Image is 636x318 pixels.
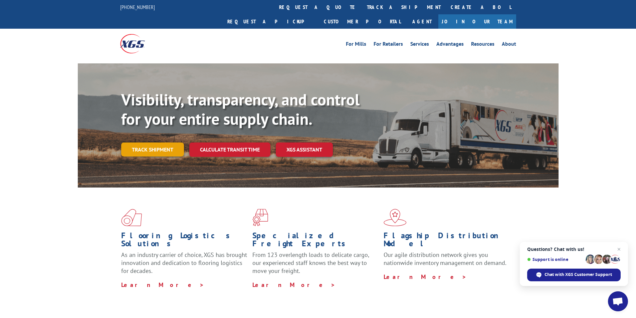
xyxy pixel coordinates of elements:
span: Chat with XGS Customer Support [545,272,612,278]
a: XGS ASSISTANT [276,142,333,157]
span: Support is online [527,257,583,262]
a: Learn More > [252,281,336,289]
span: Chat with XGS Customer Support [527,269,621,281]
span: Our agile distribution network gives you nationwide inventory management on demand. [384,251,506,267]
img: xgs-icon-flagship-distribution-model-red [384,209,407,226]
a: Advantages [436,41,464,49]
span: Questions? Chat with us! [527,247,621,252]
img: xgs-icon-total-supply-chain-intelligence-red [121,209,142,226]
a: Join Our Team [438,14,516,29]
a: Track shipment [121,142,184,156]
a: Learn More > [384,273,467,281]
a: Services [410,41,429,49]
h1: Specialized Freight Experts [252,232,379,251]
a: Resources [471,41,494,49]
p: From 123 overlength loads to delicate cargo, our experienced staff knows the best way to move you... [252,251,379,281]
a: For Mills [346,41,366,49]
a: Learn More > [121,281,204,289]
a: Request a pickup [222,14,319,29]
span: As an industry carrier of choice, XGS has brought innovation and dedication to flooring logistics... [121,251,247,275]
a: About [502,41,516,49]
h1: Flagship Distribution Model [384,232,510,251]
a: [PHONE_NUMBER] [120,4,155,10]
a: Open chat [608,291,628,311]
img: xgs-icon-focused-on-flooring-red [252,209,268,226]
a: Agent [406,14,438,29]
h1: Flooring Logistics Solutions [121,232,247,251]
a: For Retailers [374,41,403,49]
a: Customer Portal [319,14,406,29]
b: Visibility, transparency, and control for your entire supply chain. [121,89,360,129]
a: Calculate transit time [189,142,270,157]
